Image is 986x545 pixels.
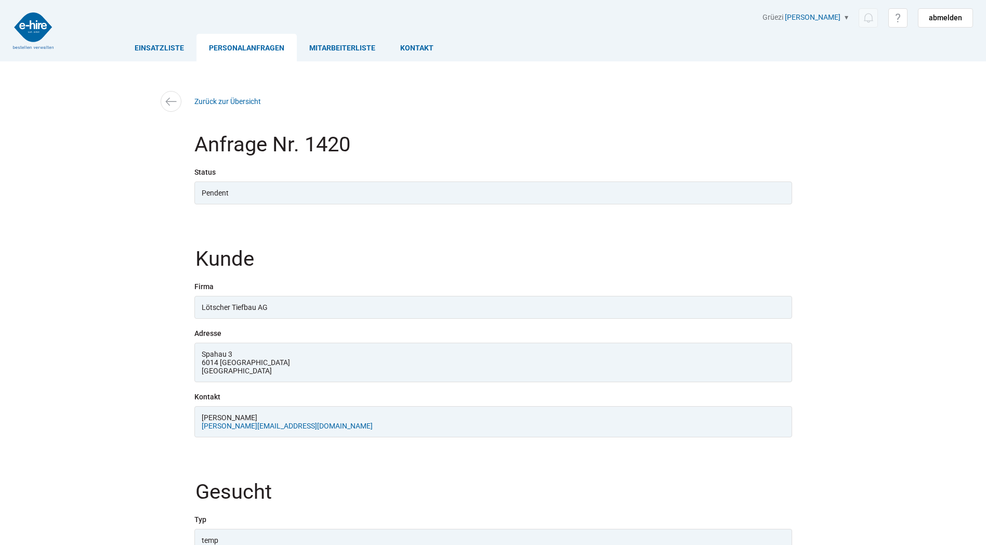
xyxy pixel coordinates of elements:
a: Zurück zur Übersicht [194,97,261,106]
div: Grüezi [762,13,973,28]
div: Kontakt [194,393,792,401]
a: [PERSON_NAME][EMAIL_ADDRESS][DOMAIN_NAME] [202,422,373,430]
a: Kontakt [388,34,446,61]
div: Pendent [194,181,792,204]
a: Einsatzliste [122,34,196,61]
div: Lötscher Tiefbau AG [194,296,792,319]
img: icon-notification.svg [862,11,875,24]
img: icon-help.svg [891,11,904,24]
img: icon-arrow-left.svg [163,94,178,109]
a: Mitarbeiterliste [297,34,388,61]
div: Spahau 3 6014 [GEOGRAPHIC_DATA] [GEOGRAPHIC_DATA] [194,343,792,382]
img: logo2.png [13,12,54,49]
a: Personalanfragen [196,34,297,61]
legend: Gesucht [194,482,794,515]
div: Adresse [194,329,792,338]
legend: Kunde [194,249,794,282]
a: [PERSON_NAME] [785,13,840,21]
div: Firma [194,282,792,291]
div: Typ [194,515,792,524]
h3: Anfrage Nr. 1420 [194,134,792,168]
div: [PERSON_NAME] [202,413,785,422]
a: abmelden [918,8,973,28]
div: Status [194,168,792,176]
